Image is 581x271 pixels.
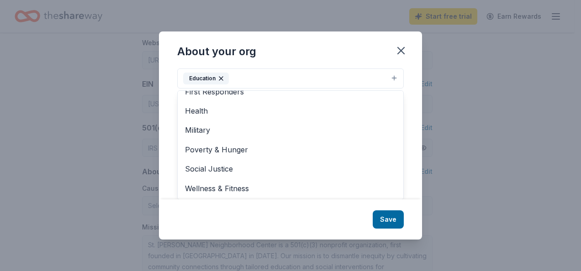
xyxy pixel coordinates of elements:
[185,163,396,175] span: Social Justice
[185,86,396,98] span: First Responders
[183,73,229,84] div: Education
[185,144,396,156] span: Poverty & Hunger
[177,68,404,89] button: Education
[185,105,396,117] span: Health
[185,182,396,194] span: Wellness & Fitness
[185,124,396,136] span: Military
[177,90,404,200] div: Education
